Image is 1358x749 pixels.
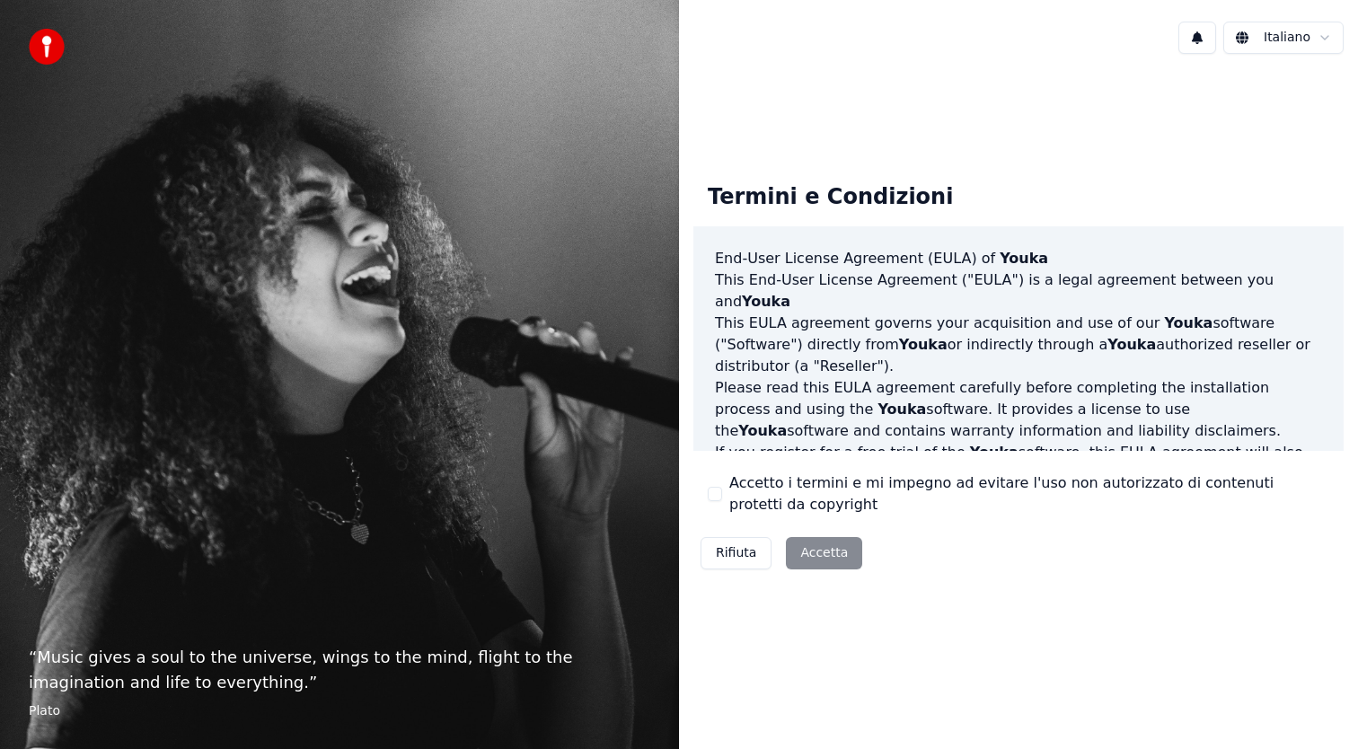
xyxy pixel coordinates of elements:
[729,472,1329,515] label: Accetto i termini e mi impegno ad evitare l'uso non autorizzato di contenuti protetti da copyright
[701,537,772,569] button: Rifiuta
[715,442,1322,528] p: If you register for a free trial of the software, this EULA agreement will also govern that trial...
[715,313,1322,377] p: This EULA agreement governs your acquisition and use of our software ("Software") directly from o...
[29,29,65,65] img: youka
[1000,250,1048,267] span: Youka
[29,702,650,720] footer: Plato
[693,169,967,226] div: Termini e Condizioni
[715,248,1322,269] h3: End-User License Agreement (EULA) of
[877,401,926,418] span: Youka
[715,377,1322,442] p: Please read this EULA agreement carefully before completing the installation process and using th...
[1164,314,1212,331] span: Youka
[899,336,948,353] span: Youka
[970,444,1018,461] span: Youka
[738,422,787,439] span: Youka
[1107,336,1156,353] span: Youka
[742,293,790,310] span: Youka
[715,269,1322,313] p: This End-User License Agreement ("EULA") is a legal agreement between you and
[29,645,650,695] p: “ Music gives a soul to the universe, wings to the mind, flight to the imagination and life to ev...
